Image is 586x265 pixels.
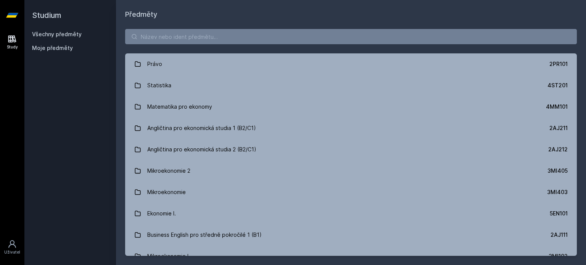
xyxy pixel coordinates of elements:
[147,78,171,93] div: Statistika
[547,167,568,175] div: 3MI405
[549,252,568,260] div: 3MI102
[549,124,568,132] div: 2AJ211
[147,120,256,136] div: Angličtina pro ekonomická studia 1 (B2/C1)
[147,206,176,221] div: Ekonomie I.
[32,31,82,37] a: Všechny předměty
[550,210,568,217] div: 5EN101
[125,75,577,96] a: Statistika 4ST201
[125,53,577,75] a: Právo 2PR101
[125,160,577,181] a: Mikroekonomie 2 3MI405
[2,31,23,54] a: Study
[125,117,577,139] a: Angličtina pro ekonomická studia 1 (B2/C1) 2AJ211
[549,60,568,68] div: 2PR101
[147,142,256,157] div: Angličtina pro ekonomická studia 2 (B2/C1)
[147,56,162,72] div: Právo
[147,99,212,114] div: Matematika pro ekonomy
[125,96,577,117] a: Matematika pro ekonomy 4MM101
[147,185,186,200] div: Mikroekonomie
[147,249,188,264] div: Mikroekonomie I
[548,146,568,153] div: 2AJ212
[147,163,190,178] div: Mikroekonomie 2
[547,188,568,196] div: 3MI403
[147,227,262,243] div: Business English pro středně pokročilé 1 (B1)
[4,249,20,255] div: Uživatel
[125,139,577,160] a: Angličtina pro ekonomická studia 2 (B2/C1) 2AJ212
[546,103,568,111] div: 4MM101
[125,203,577,224] a: Ekonomie I. 5EN101
[125,29,577,44] input: Název nebo ident předmětu…
[125,9,577,20] h1: Předměty
[547,82,568,89] div: 4ST201
[7,44,18,50] div: Study
[125,181,577,203] a: Mikroekonomie 3MI403
[551,231,568,239] div: 2AJ111
[125,224,577,246] a: Business English pro středně pokročilé 1 (B1) 2AJ111
[2,236,23,259] a: Uživatel
[32,44,73,52] span: Moje předměty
